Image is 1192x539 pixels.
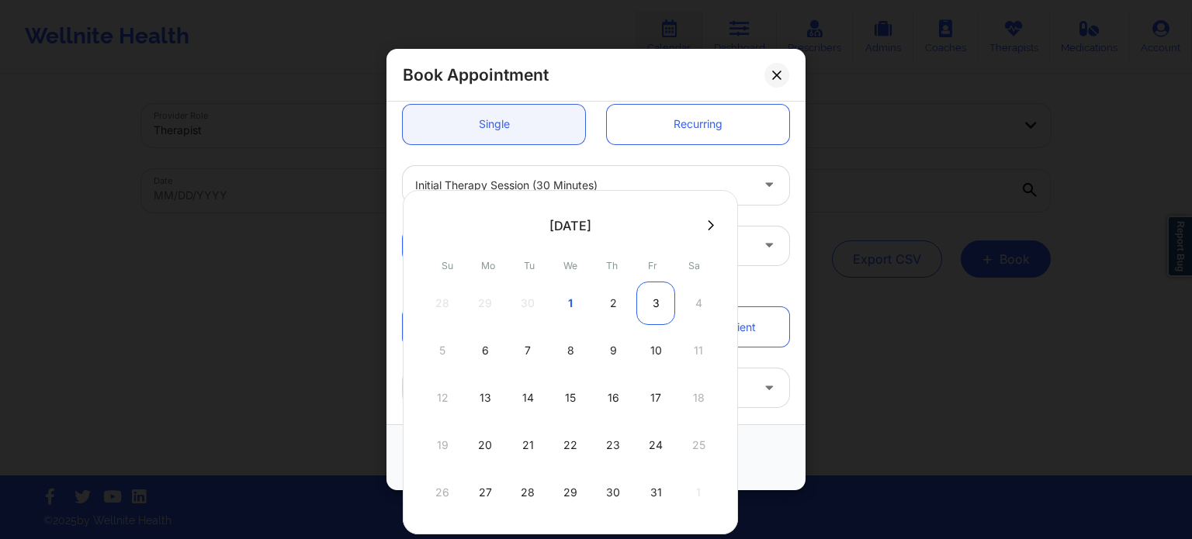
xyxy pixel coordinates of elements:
[563,260,577,271] abbr: Wednesday
[415,166,750,205] div: Initial Therapy Session (30 minutes)
[481,260,495,271] abbr: Monday
[551,329,590,372] div: Wed Oct 08 2025
[594,329,632,372] div: Thu Oct 09 2025
[466,329,504,372] div: Mon Oct 06 2025
[392,282,800,297] div: Patient information:
[594,471,632,514] div: Thu Oct 30 2025
[442,260,453,271] abbr: Sunday
[606,260,618,271] abbr: Thursday
[636,423,675,467] div: Fri Oct 24 2025
[508,329,547,372] div: Tue Oct 07 2025
[648,260,657,271] abbr: Friday
[466,376,504,420] div: Mon Oct 13 2025
[524,260,535,271] abbr: Tuesday
[403,105,585,144] a: Single
[508,471,547,514] div: Tue Oct 28 2025
[549,218,591,233] div: [DATE]
[551,471,590,514] div: Wed Oct 29 2025
[594,423,632,467] div: Thu Oct 23 2025
[508,423,547,467] div: Tue Oct 21 2025
[594,376,632,420] div: Thu Oct 16 2025
[688,260,700,271] abbr: Saturday
[551,282,590,325] div: Wed Oct 01 2025
[551,376,590,420] div: Wed Oct 15 2025
[551,423,590,467] div: Wed Oct 22 2025
[403,64,549,85] h2: Book Appointment
[636,471,675,514] div: Fri Oct 31 2025
[636,329,675,372] div: Fri Oct 10 2025
[636,376,675,420] div: Fri Oct 17 2025
[636,282,675,325] div: Fri Oct 03 2025
[466,423,504,467] div: Mon Oct 20 2025
[508,376,547,420] div: Tue Oct 14 2025
[594,282,632,325] div: Thu Oct 02 2025
[466,471,504,514] div: Mon Oct 27 2025
[607,105,789,144] a: Recurring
